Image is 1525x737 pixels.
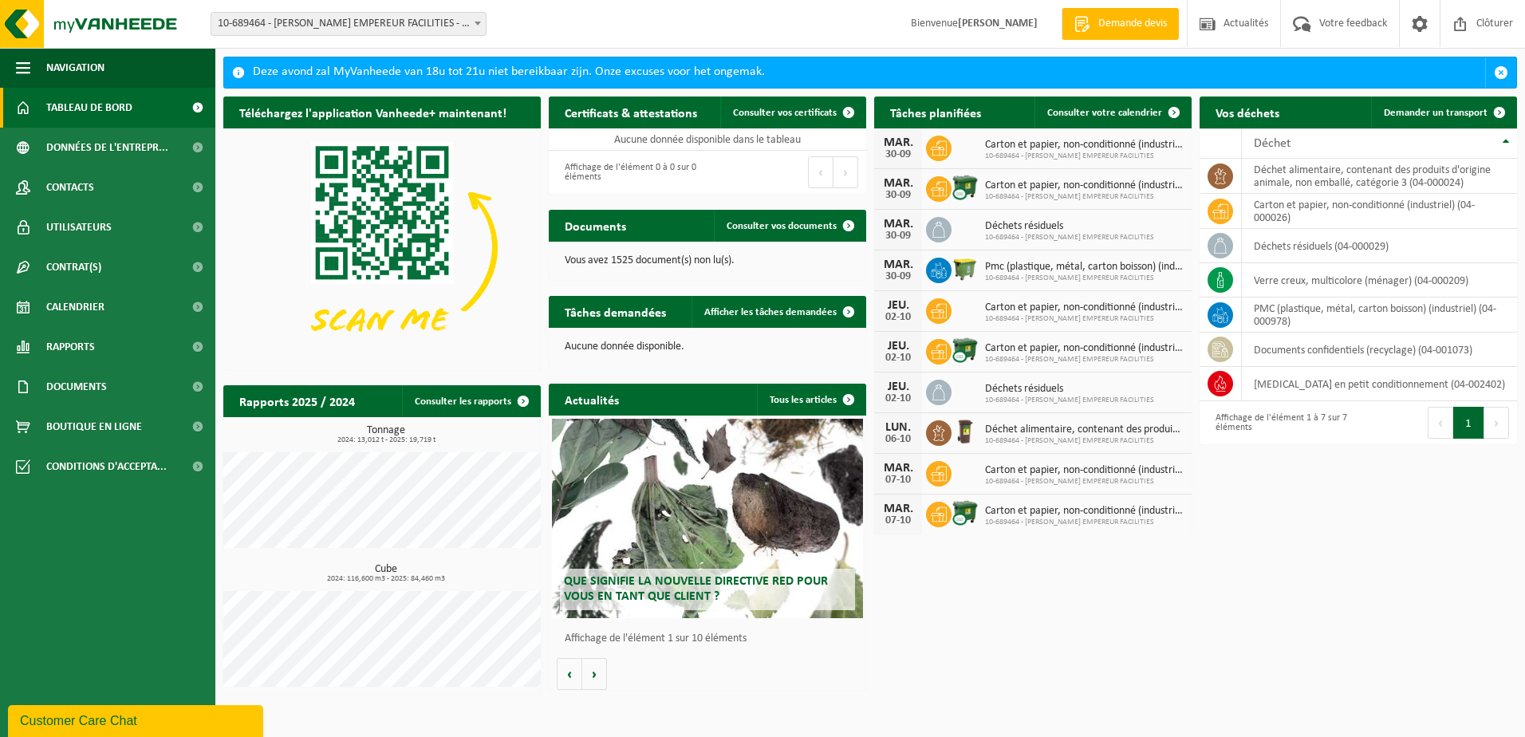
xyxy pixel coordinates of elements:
h2: Vos déchets [1200,97,1295,128]
div: JEU. [882,380,914,393]
span: Déchets résiduels [985,220,1154,233]
p: Affichage de l'élément 1 sur 10 éléments [565,633,858,644]
span: Utilisateurs [46,207,112,247]
a: Consulter vos documents [714,210,865,242]
span: 10-689464 - ELIA EMPEREUR FACILITIES - BRUXELLES [211,12,487,36]
span: Conditions d'accepta... [46,447,167,487]
span: Déchet alimentaire, contenant des produits d'origine animale, non emballé, catég... [985,424,1184,436]
button: Next [1484,407,1509,439]
span: 2024: 13,012 t - 2025: 19,719 t [231,436,541,444]
a: Demande devis [1062,8,1179,40]
span: Carton et papier, non-conditionné (industriel) [985,464,1184,477]
h2: Tâches demandées [549,296,682,327]
span: Demande devis [1094,16,1171,32]
span: Carton et papier, non-conditionné (industriel) [985,342,1184,355]
span: 10-689464 - [PERSON_NAME] EMPEREUR FACILITIES [985,436,1184,446]
div: 30-09 [882,149,914,160]
span: 10-689464 - [PERSON_NAME] EMPEREUR FACILITIES [985,233,1154,242]
td: [MEDICAL_DATA] en petit conditionnement (04-002402) [1242,367,1517,401]
div: Deze avond zal MyVanheede van 18u tot 21u niet bereikbaar zijn. Onze excuses voor het ongemak. [253,57,1485,88]
div: 06-10 [882,434,914,445]
span: Rapports [46,327,95,367]
h2: Rapports 2025 / 2024 [223,385,371,416]
span: Carton et papier, non-conditionné (industriel) [985,139,1184,152]
h3: Tonnage [231,425,541,444]
span: 10-689464 - [PERSON_NAME] EMPEREUR FACILITIES [985,355,1184,365]
strong: [PERSON_NAME] [958,18,1038,30]
div: Affichage de l'élément 1 à 7 sur 7 éléments [1208,405,1350,440]
div: 07-10 [882,515,914,526]
td: verre creux, multicolore (ménager) (04-000209) [1242,263,1517,298]
div: MAR. [882,218,914,231]
a: Demander un transport [1371,97,1515,128]
span: Consulter vos certificats [733,108,837,118]
td: carton et papier, non-conditionné (industriel) (04-000026) [1242,194,1517,229]
div: 30-09 [882,271,914,282]
img: WB-1100-CU [952,174,979,201]
a: Tous les articles [757,384,865,416]
span: Contrat(s) [46,247,101,287]
div: Affichage de l'élément 0 à 0 sur 0 éléments [557,155,699,190]
span: Pmc (plastique, métal, carton boisson) (industriel) [985,261,1184,274]
div: 30-09 [882,190,914,201]
div: LUN. [882,421,914,434]
span: Tableau de bord [46,88,132,128]
div: JEU. [882,340,914,353]
div: 02-10 [882,312,914,323]
div: 07-10 [882,475,914,486]
span: Boutique en ligne [46,407,142,447]
span: 2024: 116,600 m3 - 2025: 84,460 m3 [231,575,541,583]
div: 02-10 [882,393,914,404]
h2: Certificats & attestations [549,97,713,128]
a: Que signifie la nouvelle directive RED pour vous en tant que client ? [552,419,863,618]
span: Données de l'entrepr... [46,128,168,167]
td: déchets résiduels (04-000029) [1242,229,1517,263]
button: Previous [808,156,833,188]
div: MAR. [882,258,914,271]
a: Afficher les tâches demandées [692,296,865,328]
td: déchet alimentaire, contenant des produits d'origine animale, non emballé, catégorie 3 (04-000024) [1242,159,1517,194]
iframe: chat widget [8,702,266,737]
span: Carton et papier, non-conditionné (industriel) [985,301,1184,314]
div: MAR. [882,503,914,515]
img: WB-1100-CU [952,499,979,526]
button: Next [833,156,858,188]
span: Documents [46,367,107,407]
img: WB-1100-HPE-GN-50 [952,255,979,282]
span: Demander un transport [1384,108,1488,118]
td: PMC (plastique, métal, carton boisson) (industriel) (04-000978) [1242,298,1517,333]
img: WB-0240-HPE-BN-01 [952,418,979,445]
td: Aucune donnée disponible dans le tableau [549,128,866,151]
div: MAR. [882,462,914,475]
img: Download de VHEPlus App [223,128,541,367]
span: 10-689464 - [PERSON_NAME] EMPEREUR FACILITIES [985,477,1184,487]
img: WB-1100-CU [952,337,979,364]
button: Previous [1428,407,1453,439]
span: Afficher les tâches demandées [704,307,837,317]
h2: Téléchargez l'application Vanheede+ maintenant! [223,97,522,128]
div: MAR. [882,136,914,149]
h3: Cube [231,564,541,583]
span: Carton et papier, non-conditionné (industriel) [985,179,1184,192]
div: MAR. [882,177,914,190]
span: 10-689464 - [PERSON_NAME] EMPEREUR FACILITIES [985,192,1184,202]
button: Volgende [582,658,607,690]
p: Vous avez 1525 document(s) non lu(s). [565,255,850,266]
button: Vorige [557,658,582,690]
span: Contacts [46,167,94,207]
p: Aucune donnée disponible. [565,341,850,353]
button: 1 [1453,407,1484,439]
span: Que signifie la nouvelle directive RED pour vous en tant que client ? [564,575,828,603]
h2: Tâches planifiées [874,97,997,128]
a: Consulter les rapports [402,385,539,417]
span: 10-689464 - [PERSON_NAME] EMPEREUR FACILITIES [985,396,1154,405]
span: Consulter votre calendrier [1047,108,1162,118]
div: 30-09 [882,231,914,242]
span: Consulter vos documents [727,221,837,231]
span: 10-689464 - [PERSON_NAME] EMPEREUR FACILITIES [985,518,1184,527]
div: JEU. [882,299,914,312]
span: Calendrier [46,287,104,327]
span: 10-689464 - [PERSON_NAME] EMPEREUR FACILITIES [985,314,1184,324]
span: Déchet [1254,137,1291,150]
